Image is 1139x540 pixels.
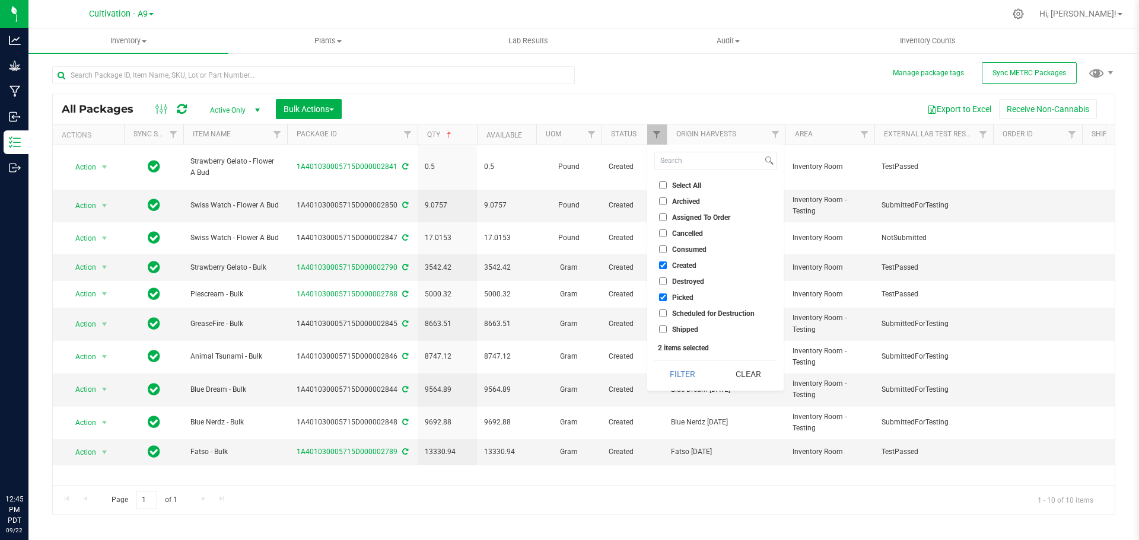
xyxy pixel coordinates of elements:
[999,99,1097,119] button: Receive Non-Cannabis
[793,194,867,217] span: Inventory Room - Testing
[425,200,470,211] span: 9.0757
[9,34,21,46] inline-svg: Analytics
[425,161,470,172] span: 0.5
[671,446,782,458] div: Value 1: Fatso 8/1/25
[920,99,999,119] button: Export to Excel
[793,346,867,368] span: Inventory Room - Testing
[285,318,419,330] div: 1A401030005715D000002845
[400,162,408,171] span: Sync from Compliance System
[190,417,280,428] span: Blue Nerdz - Bulk
[425,318,470,330] span: 8663.51
[297,130,337,138] a: Package ID
[428,28,628,53] a: Lab Results
[65,230,97,247] span: Action
[659,213,667,221] input: Assigned To Order
[190,156,280,178] span: Strawberry Gelato - Flower A Bud
[148,381,160,398] span: In Sync
[793,232,867,244] span: Inventory Room
[609,232,660,244] span: Created
[228,28,428,53] a: Plants
[609,289,660,300] span: Created
[628,28,828,53] a: Audit
[484,200,529,211] span: 9.0757
[855,124,874,145] a: Filter
[672,214,730,221] span: Assigned To Order
[546,130,561,138] a: UOM
[1039,9,1116,18] span: Hi, [PERSON_NAME]!
[882,161,986,172] span: TestPassed
[884,130,977,138] a: External Lab Test Result
[543,161,594,172] span: Pound
[65,316,97,333] span: Action
[65,197,97,214] span: Action
[611,130,637,138] a: Status
[484,417,529,428] span: 9692.88
[9,60,21,72] inline-svg: Grow
[484,289,529,300] span: 5000.32
[190,318,280,330] span: GreaseFire - Bulk
[1003,130,1033,138] a: Order Id
[97,316,112,333] span: select
[893,68,964,78] button: Manage package tags
[65,349,97,365] span: Action
[543,446,594,458] span: Gram
[882,232,986,244] span: NotSubmitted
[793,378,867,401] span: Inventory Room - Testing
[543,232,594,244] span: Pound
[65,414,97,431] span: Action
[9,85,21,97] inline-svg: Manufacturing
[133,130,179,138] a: Sync Status
[285,384,419,395] div: 1A401030005715D000002844
[884,36,972,46] span: Inventory Counts
[148,259,160,276] span: In Sync
[297,162,397,171] a: 1A401030005715D000002841
[672,310,755,317] span: Scheduled for Destruction
[659,197,667,205] input: Archived
[190,262,280,273] span: Strawberry Gelato - Bulk
[97,159,112,175] span: select
[672,230,703,237] span: Cancelled
[62,131,119,139] div: Actions
[882,417,986,428] span: SubmittedForTesting
[148,286,160,302] span: In Sync
[484,262,529,273] span: 3542.42
[543,384,594,395] span: Gram
[62,103,145,116] span: All Packages
[190,232,280,244] span: Swiss Watch - Flower A Bud
[658,344,773,352] div: 2 items selected
[882,318,986,330] span: SubmittedForTesting
[629,36,828,46] span: Audit
[148,443,160,460] span: In Sync
[97,381,112,398] span: select
[543,289,594,300] span: Gram
[285,232,419,244] div: 1A401030005715D000002847
[425,351,470,362] span: 8747.12
[425,262,470,273] span: 3542.42
[659,293,667,301] input: Picked
[65,259,97,276] span: Action
[672,262,696,269] span: Created
[671,417,782,428] div: Value 1: Blue Nerdz 9/3/25
[828,28,1028,53] a: Inventory Counts
[484,384,529,395] span: 9564.89
[882,351,986,362] span: SubmittedForTesting
[65,381,97,398] span: Action
[1062,124,1082,145] a: Filter
[793,289,867,300] span: Inventory Room
[97,286,112,302] span: select
[543,262,594,273] span: Gram
[285,417,419,428] div: 1A401030005715D000002848
[97,349,112,365] span: select
[486,131,522,139] a: Available
[484,446,529,458] span: 13330.94
[97,197,112,214] span: select
[148,348,160,365] span: In Sync
[28,28,228,53] a: Inventory
[609,200,660,211] span: Created
[484,232,529,244] span: 17.0153
[1028,491,1103,509] span: 1 - 10 of 10 items
[148,158,160,175] span: In Sync
[190,384,280,395] span: Blue Dream - Bulk
[193,130,231,138] a: Item Name
[609,384,660,395] span: Created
